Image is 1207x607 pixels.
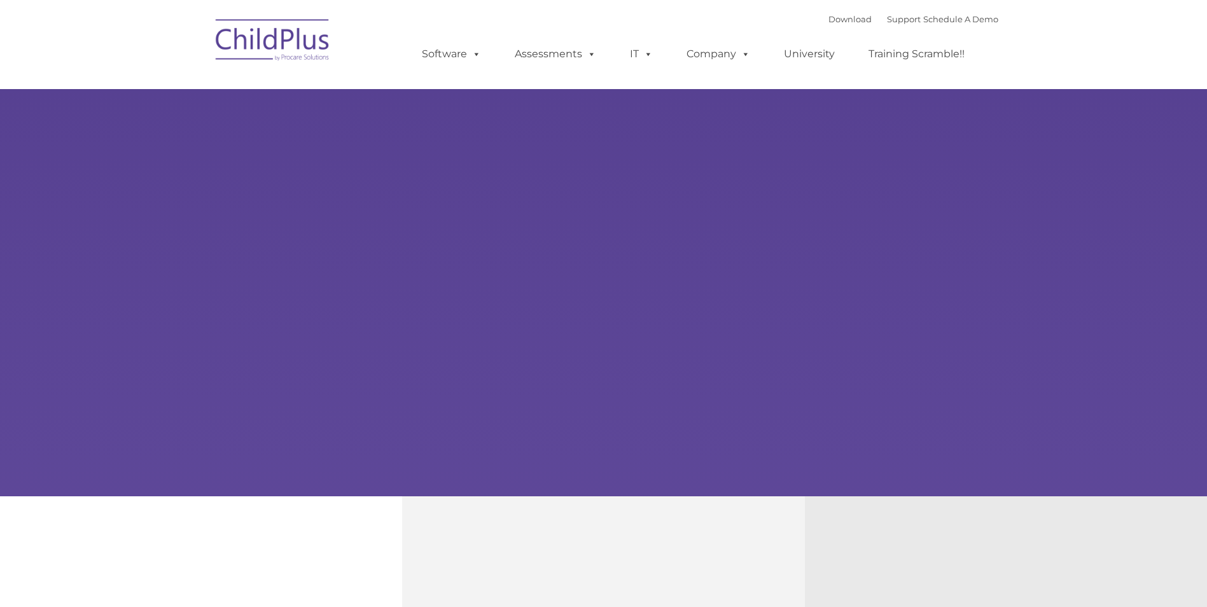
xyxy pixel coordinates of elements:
a: University [771,41,848,67]
a: Download [828,14,872,24]
a: Training Scramble!! [856,41,977,67]
a: Schedule A Demo [923,14,998,24]
a: Software [409,41,494,67]
a: IT [617,41,666,67]
a: Company [674,41,763,67]
font: | [828,14,998,24]
a: Assessments [502,41,609,67]
img: ChildPlus by Procare Solutions [209,10,337,74]
a: Support [887,14,921,24]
